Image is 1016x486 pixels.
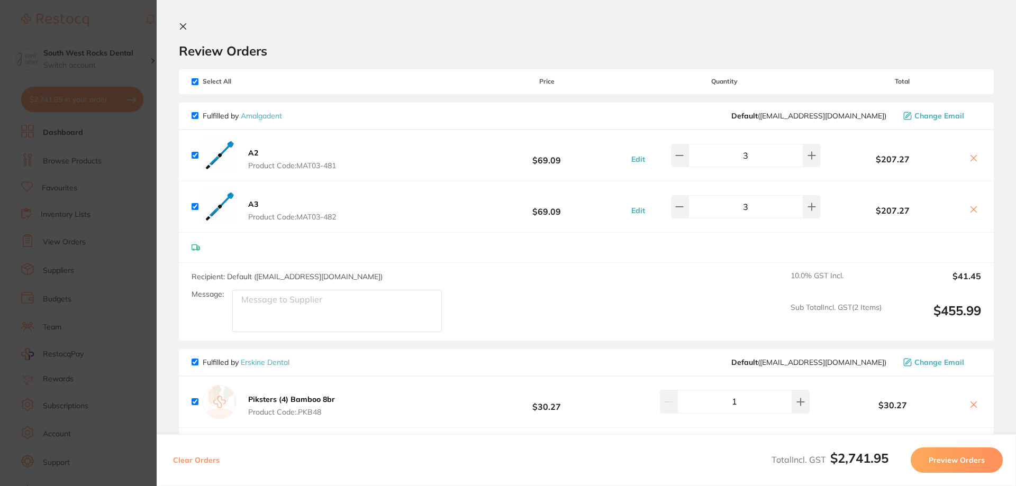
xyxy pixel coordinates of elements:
span: Product Code: MAT03-482 [248,213,336,221]
button: A3 Product Code:MAT03-482 [245,199,339,222]
b: A3 [248,199,258,209]
span: Product Code: .PKB48 [248,408,335,416]
button: Clear Orders [170,447,223,473]
b: $69.09 [468,145,625,165]
b: Default [731,111,758,121]
button: Piksters (4) Bamboo 8br Product Code:.PKB48 [245,395,338,417]
b: $30.27 [468,392,625,411]
span: sales@piksters.com [731,358,886,366]
b: $30.27 [823,400,962,410]
img: ZGJ0aWM1ag [203,190,237,224]
h2: Review Orders [179,43,994,59]
span: Price [468,78,625,85]
span: info@amalgadent.com.au [731,112,886,120]
button: A2 Product Code:MAT03-481 [245,148,339,170]
label: Message: [192,290,224,299]
p: Fulfilled by [203,112,282,120]
span: Recipient: Default ( [EMAIL_ADDRESS][DOMAIN_NAME] ) [192,272,383,281]
span: Change Email [914,358,964,366]
button: Change Email [900,357,981,367]
button: Edit [628,154,648,164]
b: $2,741.95 [830,450,888,466]
b: A2 [248,148,258,158]
img: empty.jpg [203,385,237,419]
span: Change Email [914,112,964,120]
button: Preview Orders [911,447,1003,473]
img: emMxM3ZmbQ [203,139,237,172]
span: 10.0 % GST Incl. [791,271,882,295]
a: Amalgadent [241,111,282,121]
output: $41.45 [890,271,981,295]
b: $207.27 [823,154,962,164]
output: $455.99 [890,303,981,332]
a: Erskine Dental [241,357,289,367]
span: Select All [192,78,297,85]
b: Default [731,357,758,367]
span: Product Code: MAT03-481 [248,161,336,170]
span: Quantity [626,78,823,85]
button: Change Email [900,111,981,121]
span: Total Incl. GST [772,454,888,465]
span: Total [823,78,981,85]
b: $69.09 [468,197,625,216]
b: $207.27 [823,206,962,215]
button: Edit [628,206,648,215]
p: Fulfilled by [203,358,289,366]
span: Sub Total Incl. GST ( 2 Items) [791,303,882,332]
b: Piksters (4) Bamboo 8br [248,395,335,404]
